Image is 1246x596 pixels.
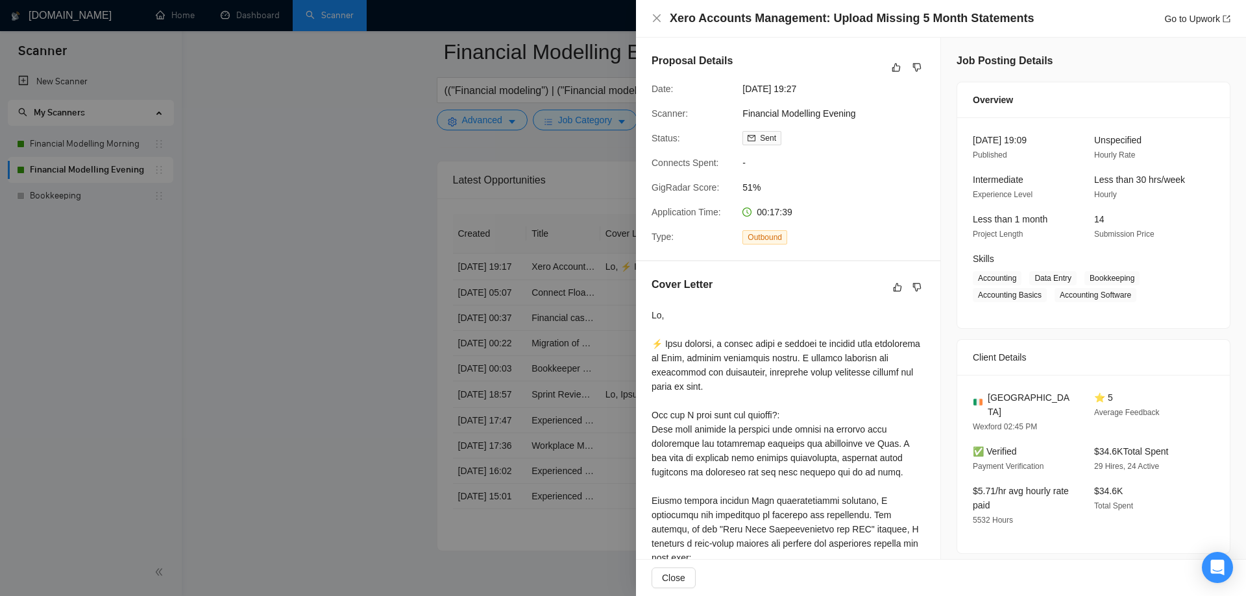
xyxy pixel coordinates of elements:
[1094,135,1142,145] span: Unspecified
[652,108,688,119] span: Scanner:
[957,53,1053,69] h5: Job Posting Details
[1094,408,1160,417] span: Average Feedback
[912,282,922,292] span: dislike
[652,182,719,193] span: GigRadar Score:
[742,180,937,195] span: 51%
[973,271,1021,285] span: Accounting
[742,82,937,96] span: [DATE] 19:27
[1094,190,1117,199] span: Hourly
[1094,501,1133,510] span: Total Spent
[988,390,1073,419] span: [GEOGRAPHIC_DATA]
[1084,271,1140,285] span: Bookkeeping
[652,277,713,292] h5: Cover Letter
[652,207,721,217] span: Application Time:
[1055,288,1136,302] span: Accounting Software
[973,150,1007,160] span: Published
[652,84,673,94] span: Date:
[742,106,937,121] span: Financial Modelling Evening
[973,135,1027,145] span: [DATE] 19:09
[1094,174,1185,185] span: Less than 30 hrs/week
[973,462,1044,471] span: Payment Verification
[973,446,1017,457] span: ✅ Verified
[909,60,925,75] button: dislike
[742,208,751,217] span: clock-circle
[909,280,925,295] button: dislike
[973,288,1047,302] span: Accounting Basics
[973,486,1069,510] span: $5.71/hr avg hourly rate paid
[888,60,904,75] button: like
[973,422,1037,431] span: Wexford 02:45 PM
[652,133,680,143] span: Status:
[892,62,901,73] span: like
[973,174,1023,185] span: Intermediate
[662,571,685,585] span: Close
[652,158,719,168] span: Connects Spent:
[1094,486,1123,496] span: $34.6K
[742,156,937,170] span: -
[973,214,1047,224] span: Less than 1 month
[890,280,905,295] button: like
[1094,214,1105,224] span: 14
[973,190,1032,199] span: Experience Level
[670,10,1034,27] h4: Xero Accounts Management: Upload Missing 5 Month Statements
[973,230,1023,239] span: Project Length
[973,398,983,407] img: 🇮🇪
[742,230,787,244] span: Outbound
[1094,230,1154,239] span: Submission Price
[1094,446,1168,457] span: $34.6K Total Spent
[973,340,1214,375] div: Client Details
[1223,15,1230,23] span: export
[748,134,755,142] span: mail
[652,13,662,24] button: Close
[1094,392,1113,403] span: ⭐ 5
[1094,462,1159,471] span: 29 Hires, 24 Active
[1029,271,1077,285] span: Data Entry
[973,516,1013,525] span: 5532 Hours
[973,93,1013,107] span: Overview
[1164,14,1230,24] a: Go to Upworkexport
[1202,552,1233,583] div: Open Intercom Messenger
[760,134,776,143] span: Sent
[1094,150,1135,160] span: Hourly Rate
[652,232,674,242] span: Type:
[652,567,696,588] button: Close
[652,53,733,69] h5: Proposal Details
[652,13,662,23] span: close
[973,254,994,264] span: Skills
[912,62,922,73] span: dislike
[757,207,792,217] span: 00:17:39
[893,282,902,292] span: like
